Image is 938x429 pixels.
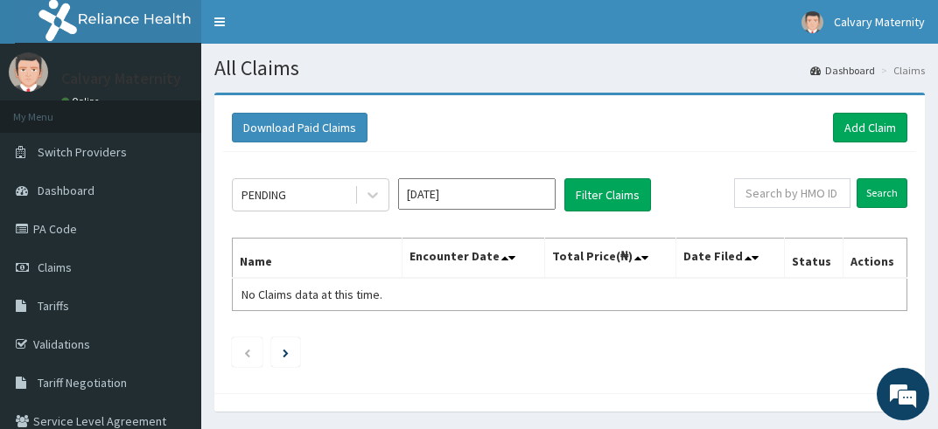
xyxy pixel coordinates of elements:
input: Search [857,178,907,208]
button: Download Paid Claims [232,113,367,142]
a: Online [61,95,103,107]
button: Filter Claims [564,178,651,211]
th: Actions [843,239,907,279]
a: Next page [283,344,289,360]
th: Name [233,239,402,279]
img: User Image [801,11,823,33]
a: Previous page [243,344,251,360]
span: Dashboard [38,183,94,198]
span: Switch Providers [38,144,127,160]
th: Encounter Date [402,239,544,279]
span: Claims [38,259,72,275]
th: Total Price(₦) [544,239,675,279]
div: PENDING [241,186,286,204]
th: Date Filed [675,239,784,279]
span: Tariffs [38,298,69,314]
img: User Image [9,52,48,92]
li: Claims [877,63,925,78]
input: Search by HMO ID [734,178,850,208]
th: Status [785,239,843,279]
a: Add Claim [833,113,907,142]
span: No Claims data at this time. [241,287,382,302]
span: Tariff Negotiation [38,375,127,391]
input: Select Month and Year [398,178,556,210]
span: Calvary Maternity [834,14,925,30]
h1: All Claims [214,57,925,80]
a: Dashboard [810,63,875,78]
p: Calvary Maternity [61,71,181,86]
